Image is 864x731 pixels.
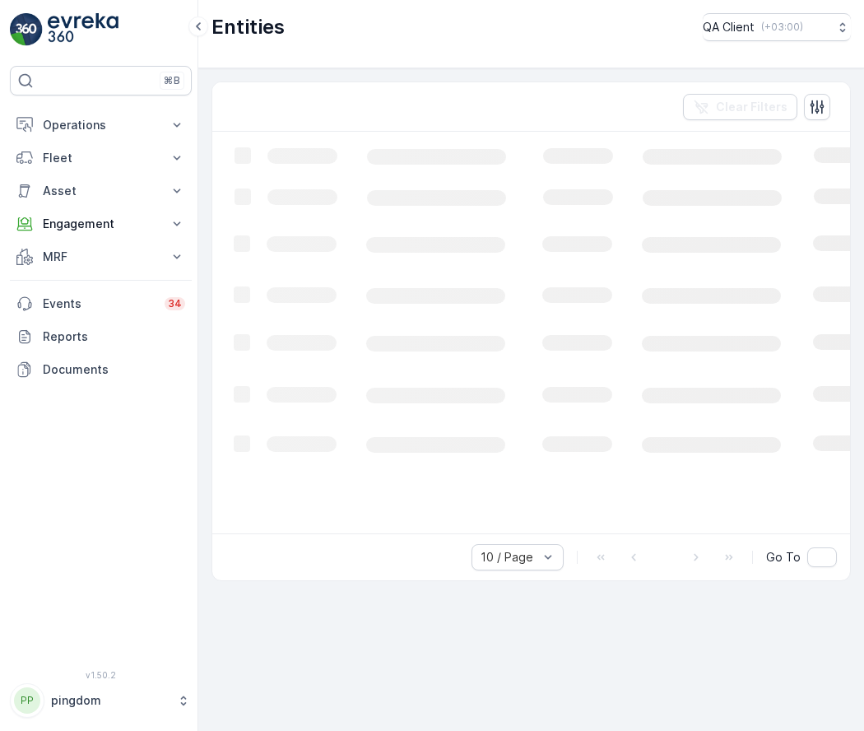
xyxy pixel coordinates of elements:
button: PPpingdom [10,683,192,718]
p: Reports [43,328,185,345]
p: Documents [43,361,185,378]
p: Clear Filters [716,99,787,115]
span: v 1.50.2 [10,670,192,680]
a: Documents [10,353,192,386]
p: Events [43,296,155,312]
p: 34 [168,297,182,310]
button: Asset [10,175,192,207]
img: logo [10,13,43,46]
a: Events34 [10,287,192,320]
a: Reports [10,320,192,353]
button: MRF [10,240,192,273]
button: Engagement [10,207,192,240]
button: Fleet [10,142,192,175]
span: Go To [766,549,801,566]
p: Fleet [43,150,159,166]
div: PP [14,687,40,714]
p: ( +03:00 ) [761,21,803,34]
p: QA Client [703,19,755,35]
button: Clear Filters [683,94,797,120]
p: Entities [211,14,285,40]
p: Operations [43,117,159,133]
p: MRF [43,249,159,265]
button: Operations [10,109,192,142]
button: QA Client(+03:00) [703,13,851,41]
p: Engagement [43,216,159,232]
img: logo_light-DOdMpM7g.png [48,13,118,46]
p: Asset [43,183,159,199]
p: pingdom [51,692,169,709]
p: ⌘B [164,74,180,87]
